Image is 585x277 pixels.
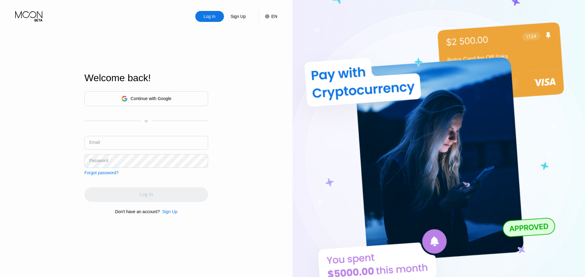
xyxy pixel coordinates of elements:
div: EN [259,11,277,22]
div: Sign Up [230,13,246,19]
div: Forgot password? [84,170,119,175]
div: Don't have an account? [115,209,160,214]
div: Welcome back! [84,72,208,84]
div: Sign Up [162,209,177,214]
div: Email [89,140,100,145]
div: or [145,119,148,123]
div: Sign Up [224,11,253,22]
div: Log In [203,13,216,19]
div: Continue with Google [84,91,208,106]
div: Continue with Google [131,96,172,101]
div: Log In [195,11,224,22]
div: EN [271,14,277,19]
div: Password [89,158,108,163]
div: Sign Up [160,209,177,214]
